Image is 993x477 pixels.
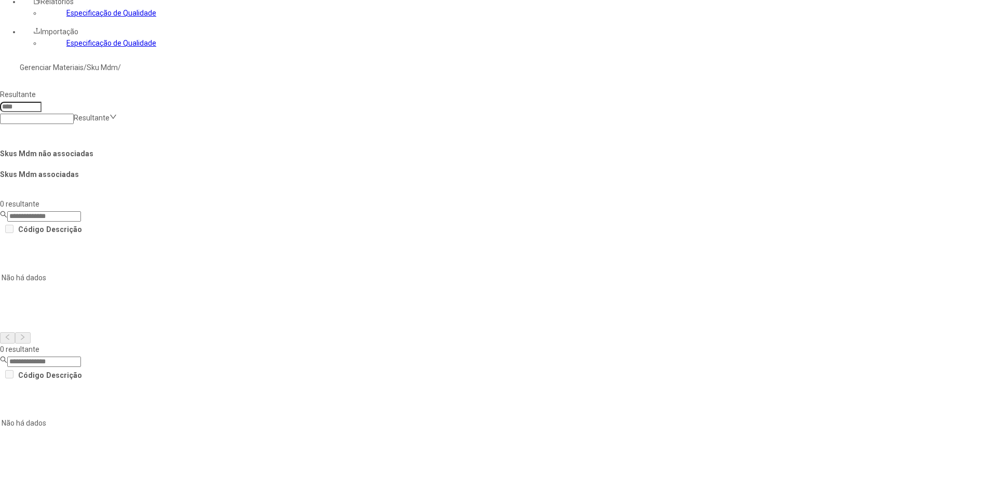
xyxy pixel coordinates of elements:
span: Importação [40,28,78,36]
th: Código [18,223,45,237]
th: Código [18,368,45,382]
a: Gerenciar Materiais [20,63,84,72]
a: Especificação de Qualidade [66,39,156,47]
a: Sku Mdm [87,63,118,72]
p: Não há dados [2,417,393,429]
a: Especificação de Qualidade [66,9,156,17]
p: Não há dados [2,272,393,283]
th: Descrição [46,368,83,382]
nz-select-placeholder: Resultante [74,114,110,122]
nz-breadcrumb-separator: / [118,63,121,72]
th: Descrição [46,223,83,237]
nz-breadcrumb-separator: / [84,63,87,72]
